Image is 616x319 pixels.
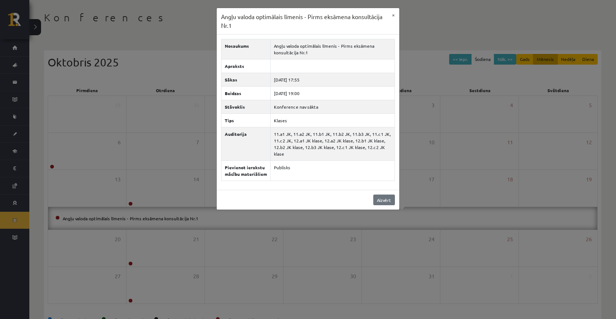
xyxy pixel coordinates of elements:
[221,161,271,181] th: Pievienot ierakstu mācību materiāliem
[221,73,271,87] th: Sākas
[221,12,388,30] h3: Angļu valoda optimālais līmenis - Pirms eksāmena konsultācija Nr.1
[271,39,395,59] td: Angļu valoda optimālais līmenis - Pirms eksāmena konsultācija Nr.1
[271,87,395,100] td: [DATE] 19:00
[221,59,271,73] th: Apraksts
[221,87,271,100] th: Beidzas
[271,73,395,87] td: [DATE] 17:55
[221,114,271,127] th: Tips
[271,114,395,127] td: Klases
[221,127,271,161] th: Auditorija
[388,8,399,22] button: ×
[271,127,395,161] td: 11.a1 JK, 11.a2 JK, 11.b1 JK, 11.b2 JK, 11.b3 JK, 11.c1 JK, 11.c2 JK, 12.a1 JK klase, 12.a2 JK kl...
[221,39,271,59] th: Nosaukums
[221,100,271,114] th: Stāvoklis
[271,161,395,181] td: Publisks
[271,100,395,114] td: Konference nav sākta
[373,195,395,205] a: Aizvērt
